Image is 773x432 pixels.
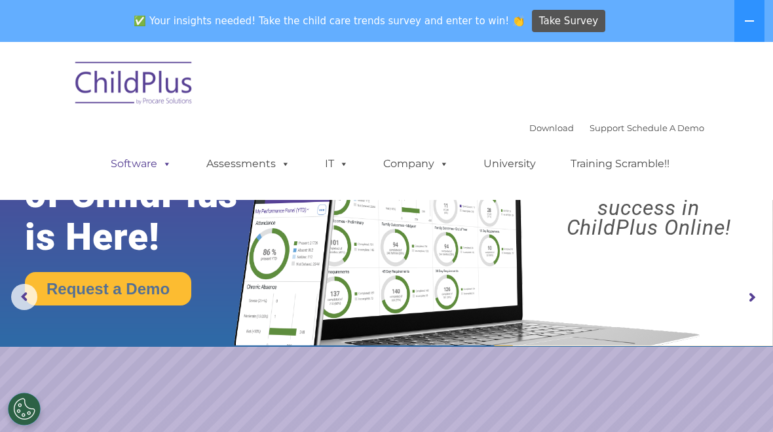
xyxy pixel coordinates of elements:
[312,151,362,177] a: IT
[532,10,606,33] a: Take Survey
[529,123,574,133] a: Download
[470,151,549,177] a: University
[25,130,272,258] rs-layer: The Future of ChildPlus is Here!
[534,139,763,237] rs-layer: Boost your productivity and streamline your success in ChildPlus Online!
[129,9,530,34] span: ✅ Your insights needed! Take the child care trends survey and enter to win! 👏
[98,151,185,177] a: Software
[193,151,303,177] a: Assessments
[557,151,683,177] a: Training Scramble!!
[8,393,41,425] button: Cookies Settings
[627,123,704,133] a: Schedule A Demo
[590,123,624,133] a: Support
[69,52,200,118] img: ChildPlus by Procare Solutions
[370,151,462,177] a: Company
[539,10,598,33] span: Take Survey
[25,272,191,305] a: Request a Demo
[529,123,704,133] font: |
